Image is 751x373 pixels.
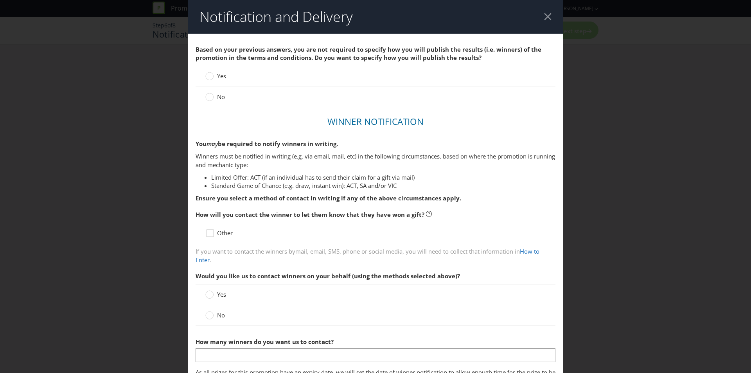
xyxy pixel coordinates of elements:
li: Limited Offer: ACT (if an individual has to send their claim for a gift via mail) [211,173,555,182]
span: How many winners do you want us to contact? [196,338,334,346]
span: , you will need to collect that information in [402,247,520,255]
em: may [207,140,218,148]
span: mail, email, SMS, phone or social media [295,247,402,255]
a: How to Enter [196,247,539,263]
span: If you want to contact the winners by [196,247,295,255]
span: Yes [217,290,226,298]
span: . [210,256,211,264]
p: Winners must be notified in writing (e.g. via email, mail, etc) in the following circumstances, b... [196,152,555,169]
h2: Notification and Delivery [199,9,353,25]
span: No [217,311,225,319]
legend: Winner Notification [318,115,433,128]
span: be required to notify winners in writing. [218,140,338,148]
span: Would you like us to contact winners on your behalf (using the methods selected above)? [196,272,460,280]
strong: Ensure you select a method of contact in writing if any of the above circumstances apply. [196,194,461,202]
span: You [196,140,207,148]
span: How will you contact the winner to let them know that they have won a gift? [196,211,424,218]
span: No [217,93,225,101]
span: Yes [217,72,226,80]
span: Based on your previous answers, you are not required to specify how you will publish the results ... [196,45,541,61]
li: Standard Game of Chance (e.g. draw, instant win): ACT, SA and/or VIC [211,182,555,190]
span: Other [217,229,233,237]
